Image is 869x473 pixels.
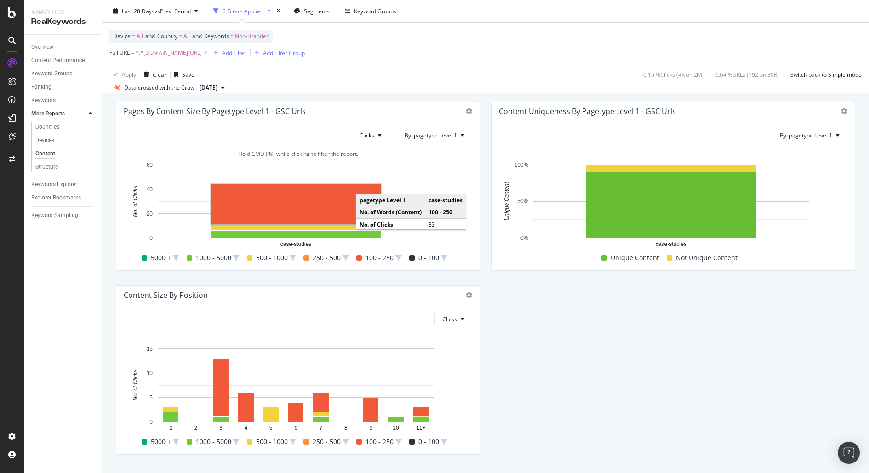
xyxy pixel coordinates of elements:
[434,312,472,326] button: Clicks
[304,7,330,15] span: Segments
[313,436,341,447] span: 250 - 500
[31,96,56,105] div: Keywords
[124,84,196,92] div: Data crossed with the Crawl
[397,128,472,142] button: By: pagetype Level 1
[147,211,153,217] text: 20
[196,436,231,447] span: 1000 - 5000
[147,346,153,352] text: 15
[676,252,738,263] span: Not Unique Content
[31,17,94,27] div: RealKeywords
[147,186,153,193] text: 40
[124,344,468,436] svg: A chart.
[131,49,134,57] span: =
[517,199,528,205] text: 50%
[360,131,374,139] span: Clicks
[31,211,78,220] div: Keyword Sampling
[369,425,372,432] text: 9
[418,436,439,447] span: 0 - 100
[790,70,862,78] div: Switch back to Simple mode
[35,162,95,172] a: Structure
[354,7,396,15] div: Keyword Groups
[124,160,468,252] svg: A chart.
[157,32,177,40] span: Country
[280,241,311,248] text: case-studies
[393,425,399,432] text: 10
[838,442,860,464] div: Open Intercom Messenger
[31,211,95,220] a: Keyword Sampling
[222,49,246,57] div: Add Filter
[366,252,394,263] span: 100 - 250
[194,425,198,432] text: 2
[405,131,457,139] span: By: pagetype Level 1
[31,69,95,79] a: Keyword Groups
[147,370,153,376] text: 10
[503,182,510,221] text: Unique Content
[132,32,135,40] span: =
[31,180,95,189] a: Keywords Explorer
[219,425,223,432] text: 3
[196,252,231,263] span: 1000 - 5000
[204,32,229,40] span: Keywords
[787,67,862,82] button: Switch back to Simple mode
[210,47,246,58] button: Add Filter
[772,128,847,142] button: By: pagetype Level 1
[223,7,263,15] div: 2 Filters Applied
[263,49,305,57] div: Add Filter Group
[109,49,130,57] span: Full URL
[137,30,143,43] span: All
[366,436,394,447] span: 100 - 250
[132,186,138,217] text: No. of Clicks
[35,122,95,132] a: Countries
[499,160,843,252] svg: A chart.
[31,180,77,189] div: Keywords Explorer
[656,241,686,248] text: case-studies
[244,425,247,432] text: 4
[182,70,194,78] div: Save
[320,425,323,432] text: 7
[122,7,154,15] span: Last 28 Days
[251,47,305,58] button: Add Filter Group
[515,162,529,168] text: 100%
[31,109,86,119] a: More Reports
[256,436,288,447] span: 500 - 1000
[124,150,472,158] div: Hold CMD (⌘) while clicking to filter the report.
[113,32,131,40] span: Device
[179,32,182,40] span: =
[715,70,779,78] div: 0.64 % URLs ( 192 on 30K )
[35,122,59,132] div: Countries
[124,291,208,300] div: Content Size by Position
[352,128,389,142] button: Clicks
[31,82,95,92] a: Ranking
[124,107,306,116] div: Pages by Content Size by pagetype Level 1 - GSC Urls
[31,96,95,105] a: Keywords
[520,235,529,241] text: 0%
[169,425,172,432] text: 1
[35,136,54,145] div: Devices
[196,82,229,93] button: [DATE]
[136,46,202,59] span: ^.*[DOMAIN_NAME][URL]
[341,4,400,18] button: Keyword Groups
[31,193,95,203] a: Explorer Bookmarks
[31,7,94,17] div: Analytics
[183,30,190,43] span: All
[274,6,282,16] div: times
[31,69,72,79] div: Keyword Groups
[294,425,297,432] text: 6
[780,131,832,139] span: By: pagetype Level 1
[140,67,166,82] button: Clear
[31,42,53,52] div: Overview
[31,82,51,92] div: Ranking
[109,67,136,82] button: Apply
[416,425,425,432] text: 11+
[35,136,95,145] a: Devices
[499,107,676,116] div: Content Uniqueness by pagetype Level 1 - GSC Urls
[256,252,288,263] span: 500 - 1000
[35,149,55,159] div: Content
[418,252,439,263] span: 0 - 100
[192,32,202,40] span: and
[149,235,153,241] text: 0
[149,419,153,425] text: 0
